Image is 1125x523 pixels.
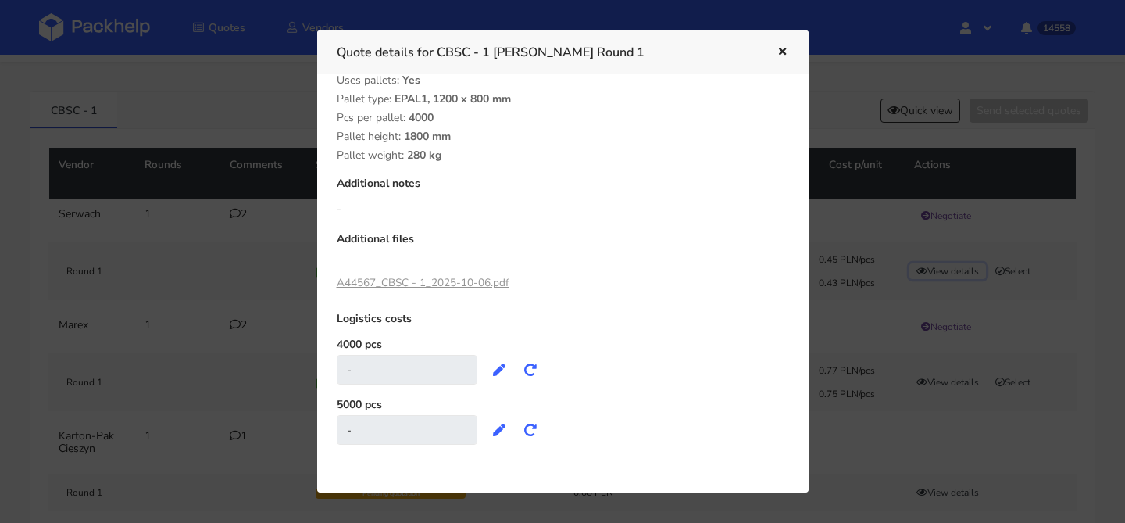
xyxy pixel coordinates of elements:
[337,233,789,257] div: Additional files
[484,416,515,444] button: Edit
[337,177,789,202] div: Additional notes
[337,73,399,88] span: Uses pallets:
[337,110,405,125] span: Pcs per pallet:
[337,41,753,63] h3: Quote details for CBSC - 1 [PERSON_NAME] Round 1
[407,148,441,174] span: 280 kg
[484,356,515,384] button: Edit
[404,129,451,156] span: 1800 mm
[337,202,789,217] div: -
[337,313,789,337] div: Logistics costs
[337,397,382,412] label: 5000 pcs
[337,337,382,352] label: 4000 pcs
[337,415,477,445] div: -
[337,275,509,290] a: A44567_CBSC - 1_2025-10-06.pdf
[337,355,477,385] div: -
[515,416,546,444] button: Recalculate
[409,110,434,137] span: 4000
[337,91,391,106] span: Pallet type:
[515,356,546,384] button: Recalculate
[395,91,511,118] span: EPAL1, 1200 x 800 mm
[337,148,404,163] span: Pallet weight:
[402,73,420,99] span: Yes
[337,129,401,144] span: Pallet height:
